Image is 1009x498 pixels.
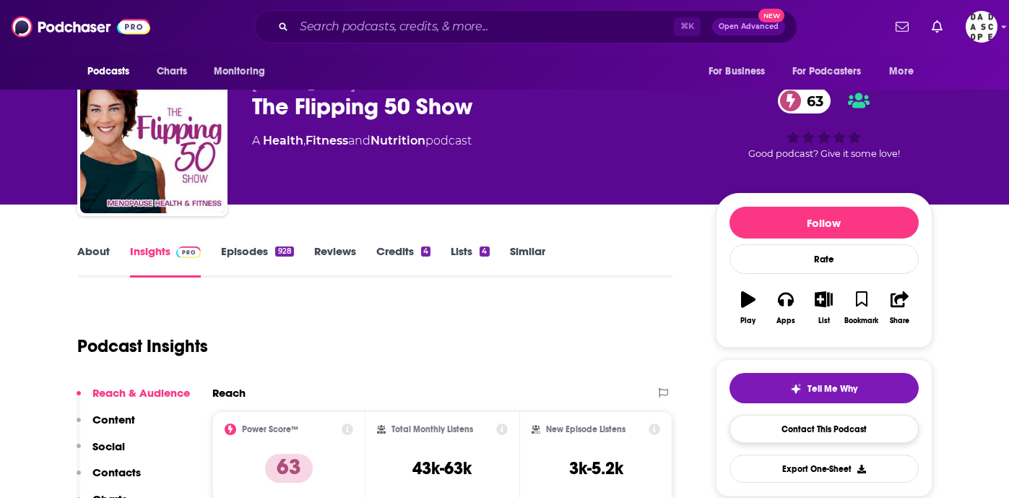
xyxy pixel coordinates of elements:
a: Show notifications dropdown [890,14,914,39]
button: open menu [77,58,149,85]
button: Share [880,282,918,334]
button: Apps [767,282,805,334]
button: Follow [729,207,919,239]
span: 63 [792,88,831,113]
h2: New Episode Listens [546,424,625,434]
button: open menu [204,58,284,85]
span: Good podcast? Give it some love! [748,148,900,159]
span: Monitoring [214,61,265,82]
span: Open Advanced [719,23,779,30]
h1: Podcast Insights [77,335,208,357]
span: , [303,134,306,147]
div: Search podcasts, credits, & more... [254,10,797,43]
span: Podcasts [87,61,130,82]
img: tell me why sparkle [790,383,802,395]
h2: Power Score™ [242,424,298,434]
span: Charts [157,61,188,82]
span: and [348,134,371,147]
span: For Podcasters [792,61,862,82]
button: Export One-Sheet [729,455,919,483]
button: Show profile menu [966,11,997,43]
a: Episodes928 [221,244,293,278]
h2: Total Monthly Listens [391,424,473,434]
a: InsightsPodchaser Pro [130,244,202,278]
span: ⌘ K [674,17,701,36]
img: Podchaser Pro [176,246,202,258]
div: Share [890,317,909,325]
div: List [818,317,830,325]
h2: Reach [212,386,246,400]
span: Logged in as Dadascope2 [966,11,997,43]
span: New [758,9,784,22]
p: 63 [265,454,313,483]
button: Bookmark [843,282,880,334]
h3: 43k-63k [412,458,472,479]
div: 928 [275,246,293,257]
span: More [889,61,914,82]
a: Show notifications dropdown [926,14,948,39]
a: 63 [778,88,831,113]
p: Content [92,413,135,426]
p: Social [92,439,125,453]
a: Lists4 [451,244,489,278]
p: Reach & Audience [92,386,190,400]
a: About [77,244,110,278]
span: Tell Me Why [807,383,857,395]
img: The Flipping 50 Show [80,69,225,213]
button: tell me why sparkleTell Me Why [729,373,919,403]
a: Credits4 [376,244,430,278]
button: Play [729,282,767,334]
button: List [805,282,842,334]
img: Podchaser - Follow, Share and Rate Podcasts [12,13,150,40]
img: User Profile [966,11,997,43]
p: Contacts [92,465,141,479]
div: Apps [776,317,795,325]
button: open menu [879,58,932,85]
a: Health [263,134,303,147]
a: Fitness [306,134,348,147]
button: open menu [698,58,784,85]
span: For Business [709,61,766,82]
a: Similar [510,244,545,278]
button: Social [77,439,125,466]
div: Bookmark [844,317,878,325]
div: 63Good podcast? Give it some love! [716,79,932,168]
div: Rate [729,244,919,274]
button: Contacts [77,465,141,492]
div: 4 [421,246,430,257]
div: 4 [480,246,489,257]
a: Contact This Podcast [729,415,919,443]
h3: 3k-5.2k [569,458,623,479]
input: Search podcasts, credits, & more... [294,15,674,38]
button: Open AdvancedNew [712,18,785,35]
button: Content [77,413,135,439]
a: Charts [147,58,196,85]
a: Reviews [314,244,356,278]
div: Play [740,317,755,325]
a: Nutrition [371,134,425,147]
div: A podcast [252,132,472,150]
button: open menu [783,58,883,85]
button: Reach & Audience [77,386,190,413]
